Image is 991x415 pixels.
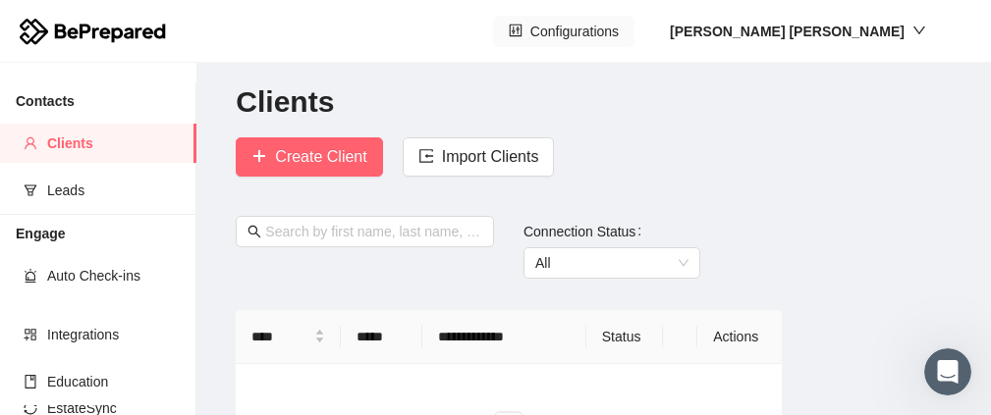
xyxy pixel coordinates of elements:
[47,171,181,210] span: Leads
[530,21,619,42] span: Configurations
[47,303,181,342] span: Bulk Email
[670,24,905,39] strong: [PERSON_NAME] [PERSON_NAME]
[265,221,482,242] input: Search by first name, last name, email or mobile number
[248,225,261,238] span: search
[418,148,434,167] span: import
[24,401,37,415] span: sync
[535,248,688,278] span: All
[47,362,181,401] span: Education
[24,269,37,283] span: alert
[236,310,341,364] th: Name
[586,310,663,364] th: Status
[523,216,649,247] label: Connection Status
[403,137,555,177] button: importImport Clients
[697,310,781,364] th: Actions
[509,24,523,39] span: control
[924,348,971,395] iframe: Intercom live chat
[236,137,382,177] button: plusCreate Client
[654,16,942,47] button: [PERSON_NAME] [PERSON_NAME]
[16,226,66,241] strong: Engage
[16,93,75,109] strong: Contacts
[24,328,37,341] span: appstore-add
[24,183,37,197] span: funnel-plot
[47,124,181,163] span: Clients
[251,148,267,167] span: plus
[24,136,37,150] span: user
[236,82,951,123] h2: Clients
[47,256,181,295] span: Auto Check-ins
[493,16,634,47] button: controlConfigurations
[912,24,926,37] span: down
[24,375,37,389] span: book
[47,315,181,354] span: Integrations
[275,144,366,169] span: Create Client
[442,144,539,169] span: Import Clients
